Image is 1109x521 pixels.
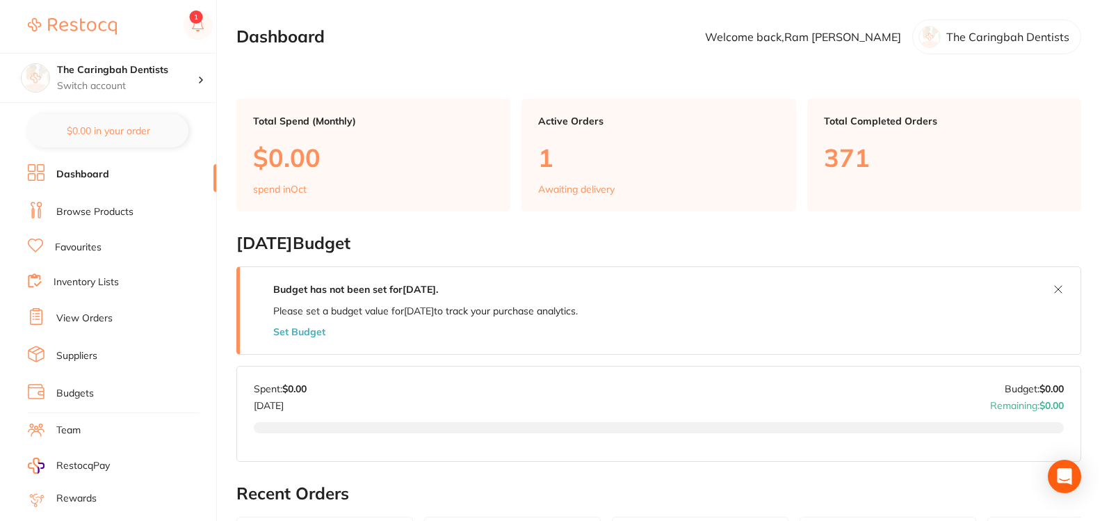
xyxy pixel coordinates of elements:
[990,394,1064,411] p: Remaining:
[236,234,1081,253] h2: [DATE] Budget
[538,143,779,172] p: 1
[56,312,113,326] a: View Orders
[55,241,102,255] a: Favourites
[254,383,307,394] p: Spent:
[57,79,197,93] p: Switch account
[1048,460,1081,493] div: Open Intercom Messenger
[807,99,1081,211] a: Total Completed Orders371
[1005,383,1064,394] p: Budget:
[56,168,109,182] a: Dashboard
[28,458,110,474] a: RestocqPay
[56,349,97,363] a: Suppliers
[28,114,188,147] button: $0.00 in your order
[253,143,494,172] p: $0.00
[236,99,510,211] a: Total Spend (Monthly)$0.00spend inOct
[56,424,81,438] a: Team
[28,18,117,35] img: Restocq Logo
[538,115,779,127] p: Active Orders
[236,484,1081,504] h2: Recent Orders
[236,27,325,47] h2: Dashboard
[705,31,901,43] p: Welcome back, Ram [PERSON_NAME]
[538,184,615,195] p: Awaiting delivery
[824,143,1065,172] p: 371
[1039,399,1064,412] strong: $0.00
[253,115,494,127] p: Total Spend (Monthly)
[28,10,117,42] a: Restocq Logo
[282,383,307,395] strong: $0.00
[28,458,44,474] img: RestocqPay
[254,394,307,411] p: [DATE]
[56,492,97,506] a: Rewards
[22,64,49,92] img: The Caringbah Dentists
[54,275,119,289] a: Inventory Lists
[253,184,307,195] p: spend in Oct
[56,459,110,473] span: RestocqPay
[1039,383,1064,395] strong: $0.00
[521,99,795,211] a: Active Orders1Awaiting delivery
[273,305,578,316] p: Please set a budget value for [DATE] to track your purchase analytics.
[56,205,133,219] a: Browse Products
[57,63,197,77] h4: The Caringbah Dentists
[946,31,1069,43] p: The Caringbah Dentists
[273,283,438,296] strong: Budget has not been set for [DATE] .
[273,326,325,337] button: Set Budget
[824,115,1065,127] p: Total Completed Orders
[56,387,94,401] a: Budgets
